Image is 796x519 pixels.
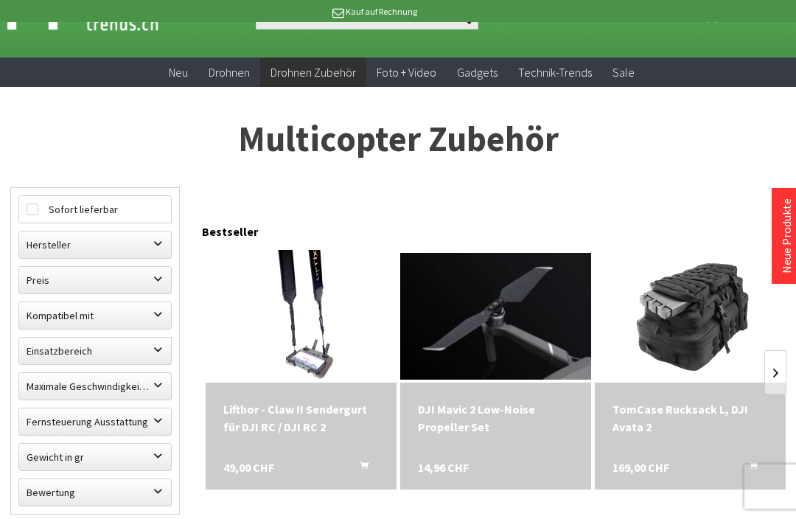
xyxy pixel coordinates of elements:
[19,338,171,364] label: Einsatzbereich
[223,459,274,476] span: 49,00 CHF
[19,231,171,258] label: Hersteller
[400,253,591,380] img: DJI Mavic 2 Low-Noise Propeller Set
[366,58,447,88] a: Foto + Video
[457,65,497,80] span: Gadgets
[270,65,356,80] span: Drohnen Zubehör
[612,65,635,80] span: Sale
[418,400,573,436] div: DJI Mavic 2 Low-Noise Propeller Set
[223,400,379,436] a: Lifthor - Claw II Sendergurt für DJI RC / DJI RC 2 49,00 CHF In den Warenkorb
[731,459,767,478] button: In den Warenkorb
[19,196,171,223] label: Sofort lieferbar
[253,250,350,383] img: Lifthor - Claw II Sendergurt für DJI RC / DJI RC 2
[158,58,198,88] a: Neu
[209,65,250,80] span: Drohnen
[612,400,768,436] a: TomCase Rucksack L, DJI Avata 2 169,00 CHF In den Warenkorb
[19,267,171,293] label: Preis
[447,58,508,88] a: Gadgets
[612,459,669,476] span: 169,00 CHF
[518,65,592,80] span: Technik-Trends
[418,459,469,476] span: 14,96 CHF
[508,58,602,88] a: Technik-Trends
[198,58,260,88] a: Drohnen
[169,65,188,80] span: Neu
[223,400,379,436] div: Lifthor - Claw II Sendergurt für DJI RC / DJI RC 2
[19,302,171,329] label: Kompatibel mit
[602,58,645,88] a: Sale
[342,459,377,478] button: In den Warenkorb
[202,209,786,246] div: Bestseller
[19,408,171,435] label: Fernsteuerung Ausstattung
[10,121,786,158] h1: Multicopter Zubehör
[260,58,366,88] a: Drohnen Zubehör
[779,198,794,274] a: Neue Produkte
[19,373,171,400] label: Maximale Geschwindigkeit in km/h
[19,444,171,470] label: Gewicht in gr
[418,400,573,436] a: DJI Mavic 2 Low-Noise Propeller Set 14,96 CHF
[624,250,757,383] img: TomCase Rucksack L, DJI Avata 2
[377,65,436,80] span: Foto + Video
[19,479,171,506] label: Bewertung
[612,400,768,436] div: TomCase Rucksack L, DJI Avata 2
